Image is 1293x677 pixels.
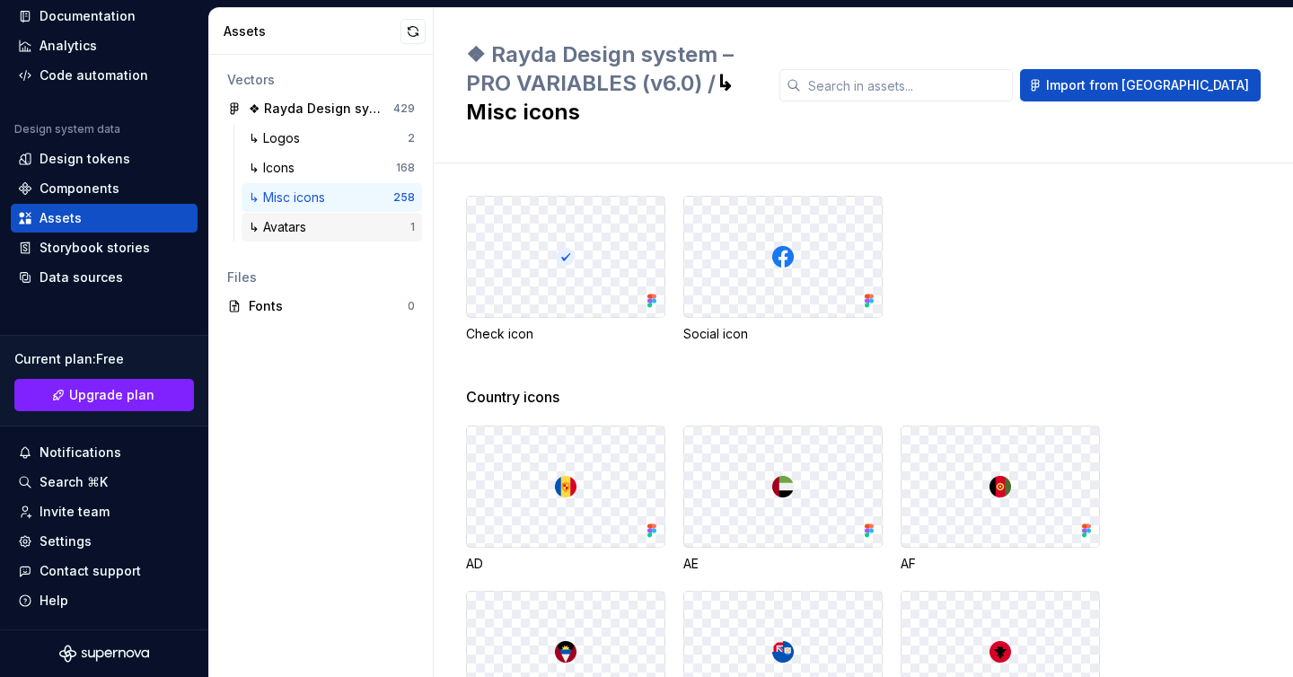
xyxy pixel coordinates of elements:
[40,503,110,521] div: Invite team
[242,213,422,242] a: ↳ Avatars1
[11,468,198,497] button: Search ⌘K
[249,297,408,315] div: Fonts
[11,204,198,233] a: Assets
[466,555,665,573] div: AD
[410,220,415,234] div: 1
[11,586,198,615] button: Help
[393,190,415,205] div: 258
[40,532,92,550] div: Settings
[227,71,415,89] div: Vectors
[11,145,198,173] a: Design tokens
[249,129,307,147] div: ↳ Logos
[220,94,422,123] a: ❖ Rayda Design system – PRO VARIABLES (v6.0)429
[249,189,332,207] div: ↳ Misc icons
[396,161,415,175] div: 168
[40,150,130,168] div: Design tokens
[393,101,415,116] div: 429
[683,555,883,573] div: AE
[11,31,198,60] a: Analytics
[11,527,198,556] a: Settings
[1020,69,1261,101] button: Import from [GEOGRAPHIC_DATA]
[901,555,1100,573] div: AF
[466,386,559,408] span: Country icons
[14,350,194,368] div: Current plan : Free
[249,218,313,236] div: ↳ Avatars
[11,233,198,262] a: Storybook stories
[11,263,198,292] a: Data sources
[40,180,119,198] div: Components
[408,299,415,313] div: 0
[1046,76,1249,94] span: Import from [GEOGRAPHIC_DATA]
[11,497,198,526] a: Invite team
[11,61,198,90] a: Code automation
[14,122,120,136] div: Design system data
[40,268,123,286] div: Data sources
[69,386,154,404] span: Upgrade plan
[40,444,121,462] div: Notifications
[40,37,97,55] div: Analytics
[801,69,1013,101] input: Search in assets...
[11,438,198,467] button: Notifications
[466,40,758,127] h2: ↳ Misc icons
[11,2,198,31] a: Documentation
[11,557,198,585] button: Contact support
[40,592,68,610] div: Help
[40,473,108,491] div: Search ⌘K
[220,292,422,321] a: Fonts0
[683,325,883,343] div: Social icon
[466,41,734,96] span: ❖ Rayda Design system – PRO VARIABLES (v6.0) /
[242,154,422,182] a: ↳ Icons168
[242,183,422,212] a: ↳ Misc icons258
[11,174,198,203] a: Components
[249,100,383,118] div: ❖ Rayda Design system – PRO VARIABLES (v6.0)
[242,124,422,153] a: ↳ Logos2
[40,239,150,257] div: Storybook stories
[40,66,148,84] div: Code automation
[40,7,136,25] div: Documentation
[224,22,400,40] div: Assets
[40,209,82,227] div: Assets
[227,268,415,286] div: Files
[40,562,141,580] div: Contact support
[466,325,665,343] div: Check icon
[14,379,194,411] a: Upgrade plan
[59,645,149,663] svg: Supernova Logo
[249,159,302,177] div: ↳ Icons
[408,131,415,145] div: 2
